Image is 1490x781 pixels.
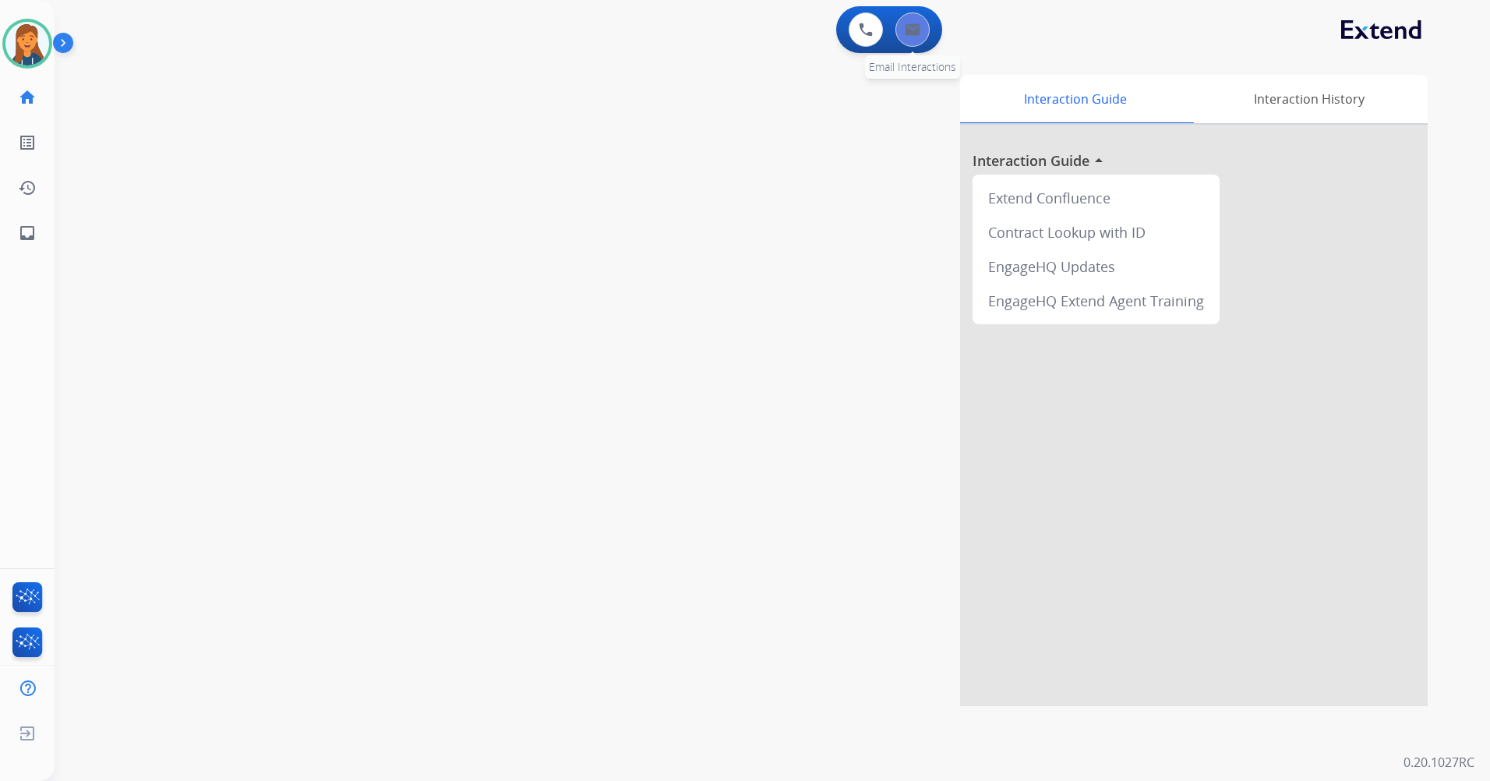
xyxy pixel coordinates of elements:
[869,59,956,74] span: Email Interactions
[5,22,49,65] img: avatar
[18,133,37,152] mat-icon: list_alt
[979,249,1213,284] div: EngageHQ Updates
[979,215,1213,249] div: Contract Lookup with ID
[18,224,37,242] mat-icon: inbox
[960,75,1190,123] div: Interaction Guide
[979,181,1213,215] div: Extend Confluence
[979,284,1213,318] div: EngageHQ Extend Agent Training
[1403,753,1474,772] p: 0.20.1027RC
[18,178,37,197] mat-icon: history
[18,88,37,107] mat-icon: home
[1190,75,1428,123] div: Interaction History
